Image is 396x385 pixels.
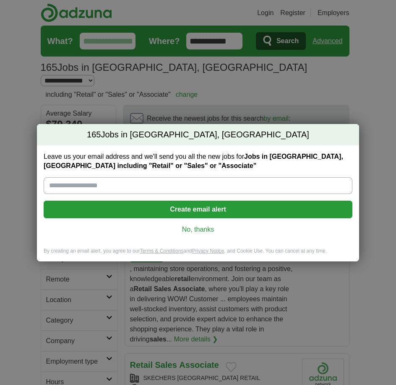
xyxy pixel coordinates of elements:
[44,152,352,171] label: Leave us your email address and we'll send you all the new jobs for
[50,225,346,234] a: No, thanks
[87,129,101,141] span: 165
[37,248,359,261] div: By creating an email alert, you agree to our and , and Cookie Use. You can cancel at any time.
[37,124,359,146] h2: Jobs in [GEOGRAPHIC_DATA], [GEOGRAPHIC_DATA]
[44,201,352,218] button: Create email alert
[140,248,183,254] a: Terms & Conditions
[192,248,224,254] a: Privacy Notice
